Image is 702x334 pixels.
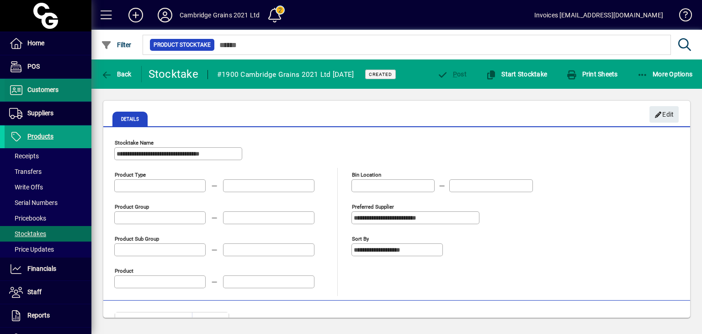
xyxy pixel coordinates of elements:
button: Back [99,66,134,82]
div: #1900 Cambridge Grains 2021 Ltd [DATE] [217,67,354,82]
div: Cambridge Grains 2021 Ltd [180,8,260,22]
span: Product Stocktake [154,40,211,49]
span: Filter [101,41,132,48]
a: Knowledge Base [672,2,691,32]
span: Stocktakes [9,230,46,237]
a: Stocktakes [5,226,91,242]
span: Reports [27,312,50,319]
button: Edit [649,106,679,123]
app-page-header-button: Back [91,66,142,82]
span: Home [27,39,44,47]
span: Write Offs [9,183,43,191]
span: Serial Numbers [9,199,58,206]
div: Stocktake [149,67,198,81]
mat-label: Stocktake Name [115,140,154,146]
button: Add [121,7,150,23]
span: Financials [27,265,56,272]
a: Reports [5,304,91,327]
mat-label: Product Sub group [115,236,159,242]
a: Staff [5,281,91,304]
a: Suppliers [5,102,91,125]
span: Back [101,70,132,78]
mat-label: Bin Location [352,172,381,178]
a: Serial Numbers [5,195,91,210]
a: Receipts [5,148,91,164]
span: Details [112,112,148,126]
td: Product Types [115,312,192,331]
span: Created [369,71,392,77]
span: Pricebooks [9,215,46,222]
a: Financials [5,258,91,280]
span: Print Sheets [566,70,618,78]
a: POS [5,55,91,78]
span: POS [27,63,40,70]
mat-label: Preferred Supplier [352,204,394,210]
span: Edit [654,107,674,122]
span: Transfers [9,168,42,175]
span: Customers [27,86,58,93]
button: Print Sheets [564,66,620,82]
a: Customers [5,79,91,102]
button: Start Stocktake [484,66,549,82]
span: Staff [27,288,42,296]
button: Profile [150,7,180,23]
span: Start Stocktake [486,70,547,78]
a: Home [5,32,91,55]
a: Transfers [5,164,91,179]
span: More Options [637,70,693,78]
span: Suppliers [27,109,53,117]
button: More Options [635,66,695,82]
mat-label: Product Type [115,172,146,178]
div: Invoices [EMAIL_ADDRESS][DOMAIN_NAME] [534,8,663,22]
span: Products [27,133,53,140]
span: Receipts [9,152,39,160]
span: Price Updates [9,246,54,253]
a: Price Updates [5,242,91,257]
td: 0 [192,312,229,331]
mat-label: Product [115,268,133,274]
mat-label: Sort By [352,236,369,242]
a: Pricebooks [5,210,91,226]
a: Write Offs [5,179,91,195]
mat-label: Product Group [115,204,149,210]
button: Filter [99,37,134,53]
